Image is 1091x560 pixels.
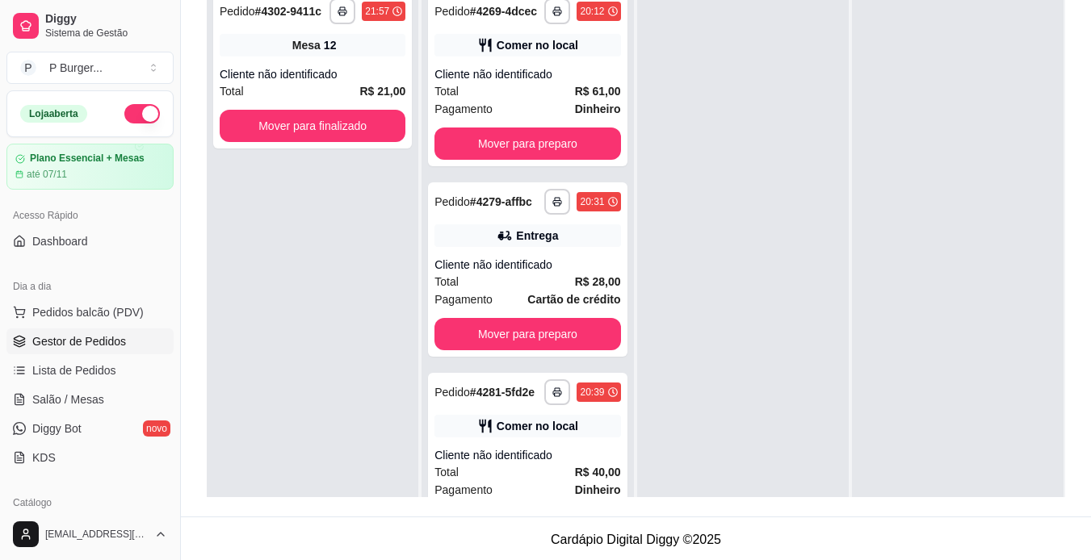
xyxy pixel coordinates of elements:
[27,168,67,181] article: até 07/11
[434,273,459,290] span: Total
[30,153,145,165] article: Plano Essencial + Mesas
[292,37,321,53] span: Mesa
[516,228,558,244] div: Entrega
[6,144,174,190] a: Plano Essencial + Mesasaté 07/11
[255,5,322,18] strong: # 4302-9411c
[434,66,620,82] div: Cliente não identificado
[49,60,103,76] div: P Burger ...
[575,275,621,288] strong: R$ 28,00
[6,203,174,228] div: Acesso Rápido
[359,85,405,98] strong: R$ 21,00
[575,466,621,479] strong: R$ 40,00
[220,110,405,142] button: Mover para finalizado
[575,85,621,98] strong: R$ 61,00
[220,5,255,18] span: Pedido
[434,463,459,481] span: Total
[434,318,620,350] button: Mover para preparo
[45,12,167,27] span: Diggy
[32,362,116,378] span: Lista de Pedidos
[434,100,493,118] span: Pagamento
[45,27,167,40] span: Sistema de Gestão
[32,449,56,466] span: KDS
[434,5,470,18] span: Pedido
[434,127,620,160] button: Mover para preparo
[6,515,174,554] button: [EMAIL_ADDRESS][DOMAIN_NAME]
[497,418,578,434] div: Comer no local
[124,104,160,123] button: Alterar Status
[32,333,126,349] span: Gestor de Pedidos
[470,386,535,399] strong: # 4281-5fd2e
[527,293,620,306] strong: Cartão de crédito
[6,328,174,354] a: Gestor de Pedidos
[6,387,174,412] a: Salão / Mesas
[497,37,578,53] div: Comer no local
[575,483,621,496] strong: Dinheiro
[32,304,144,320] span: Pedidos balcão (PDV)
[20,60,36,76] span: P
[580,5,604,18] div: 20:12
[365,5,389,18] div: 21:57
[434,386,470,399] span: Pedido
[580,195,604,208] div: 20:31
[434,82,459,100] span: Total
[6,6,174,45] a: DiggySistema de Gestão
[220,66,405,82] div: Cliente não identificado
[6,357,174,383] a: Lista de Pedidos
[580,386,604,399] div: 20:39
[20,105,87,123] div: Loja aberta
[434,290,493,308] span: Pagamento
[324,37,337,53] div: 12
[6,52,174,84] button: Select a team
[6,416,174,441] a: Diggy Botnovo
[32,420,82,437] span: Diggy Bot
[434,257,620,273] div: Cliente não identificado
[32,391,104,407] span: Salão / Mesas
[6,274,174,299] div: Dia a dia
[6,299,174,325] button: Pedidos balcão (PDV)
[32,233,88,249] span: Dashboard
[6,445,174,470] a: KDS
[220,82,244,100] span: Total
[470,195,532,208] strong: # 4279-affbc
[6,228,174,254] a: Dashboard
[434,481,493,499] span: Pagamento
[45,528,148,541] span: [EMAIL_ADDRESS][DOMAIN_NAME]
[470,5,537,18] strong: # 4269-4dcec
[434,195,470,208] span: Pedido
[575,102,621,115] strong: Dinheiro
[434,447,620,463] div: Cliente não identificado
[6,490,174,516] div: Catálogo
